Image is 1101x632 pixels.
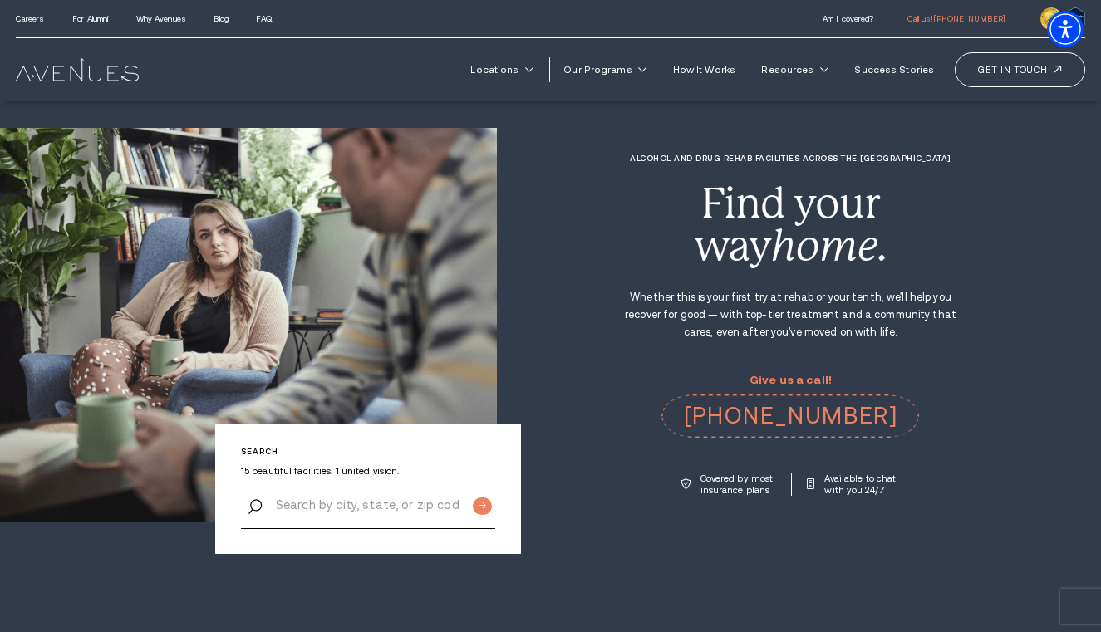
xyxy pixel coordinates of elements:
[136,14,186,23] a: Why Avenues
[256,14,271,23] a: FAQ
[823,14,873,23] a: Am I covered?
[807,473,900,496] a: Available to chat with you 24/7
[554,56,656,83] a: Our Programs
[624,183,958,267] div: Find your way
[752,56,838,83] a: Resources
[661,394,919,438] a: call 603-810-8141
[1047,11,1084,47] div: Accessibility Menu
[824,473,900,496] p: Available to chat with you 24/7
[933,14,1005,23] span: [PHONE_NUMBER]
[663,56,745,83] a: How It Works
[907,14,1005,23] a: call 603-810-8141
[1031,562,1101,632] iframe: LiveChat chat widget
[771,222,887,270] i: home.
[241,447,495,456] p: Search
[473,497,492,515] input: Submit button
[700,473,776,496] p: Covered by most insurance plans
[661,374,919,386] p: Give us a call!
[461,56,543,83] a: Locations
[241,483,495,529] input: Search by city, state, or zip code
[624,154,958,163] h1: Alcohol and Drug Rehab Facilities across the [GEOGRAPHIC_DATA]
[624,289,958,341] p: Whether this is your first try at rehab or your tenth, we'll help you recover for good — with top...
[214,14,228,23] a: Blog
[681,473,776,496] a: Covered by most insurance plans
[16,14,45,23] a: Careers
[955,52,1085,88] a: Get in touch
[72,14,108,23] a: For Alumni
[241,465,495,477] p: 15 beautiful facilities. 1 united vision.
[845,56,943,83] a: Success Stories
